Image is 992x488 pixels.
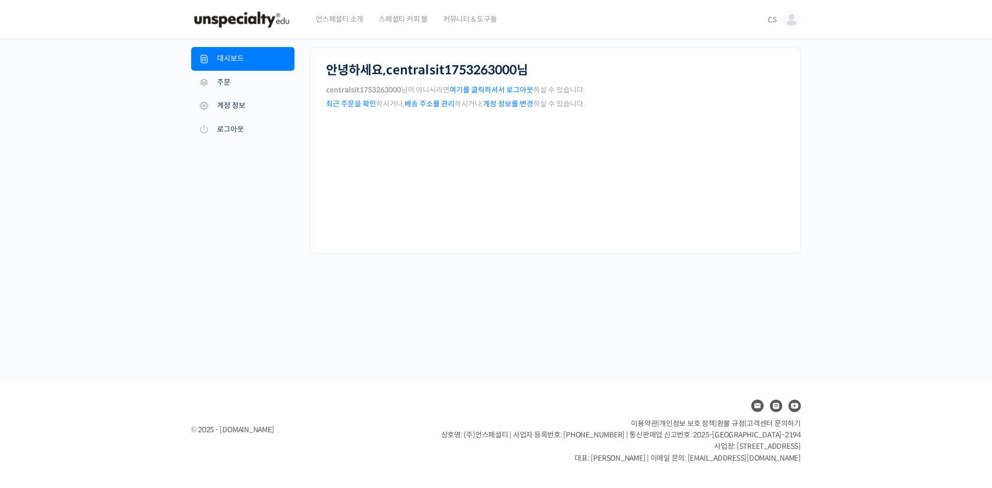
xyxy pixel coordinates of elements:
[450,85,533,95] a: 여기를 클릭하셔서 로그아웃
[191,94,295,118] a: 계정 정보
[326,83,785,97] p: 님이 아니시라면 하실 수 있습니다.
[483,99,533,108] a: 계정 정보를 변경
[386,62,517,78] strong: centralsit1753263000
[405,99,455,108] a: 배송 주소를 관리
[326,85,401,95] strong: centralsit1753263000
[191,47,295,71] a: 대시보드
[717,419,745,428] a: 환불 규정
[768,15,777,24] span: CS
[631,419,657,428] a: 이용약관
[441,418,801,464] p: | | | 상호명: (주)언스페셜티 | 사업자 등록번호: [PHONE_NUMBER] | 통신판매업 신고번호: 2025-[GEOGRAPHIC_DATA]-2194 사업장: [ST...
[747,419,801,428] span: 고객센터 문의하기
[191,118,295,141] a: 로그아웃
[659,419,715,428] a: 개인정보 보호 정책
[326,63,785,78] h2: 안녕하세요, 님
[191,71,295,95] a: 주문
[191,423,415,437] div: © 2025 - [DOMAIN_NAME]
[326,99,376,108] a: 최근 주문을 확인
[326,97,785,111] p: 하시거나, 하시거나, 하실 수 있습니다.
